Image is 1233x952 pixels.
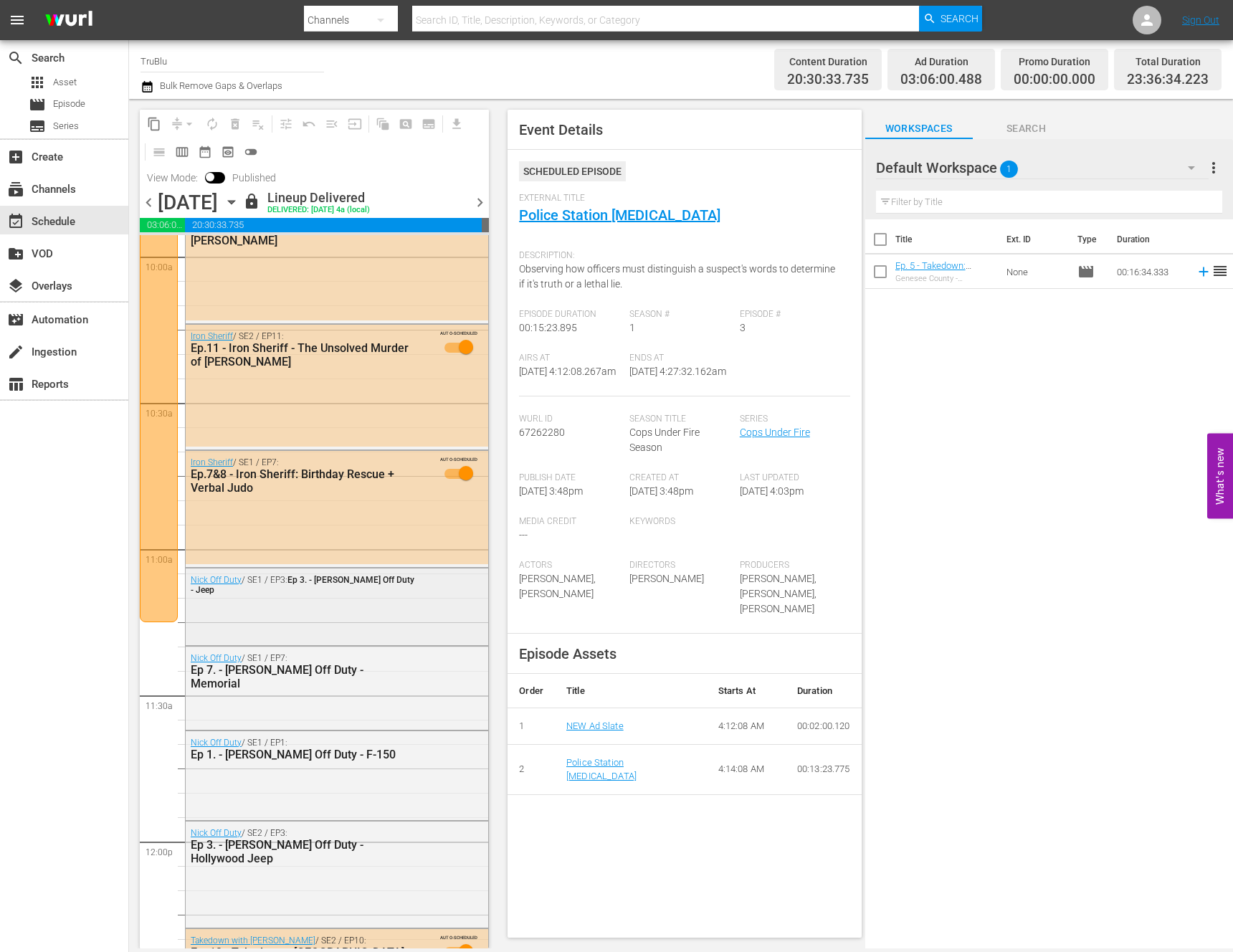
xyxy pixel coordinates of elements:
[740,560,843,571] span: Producers
[7,181,24,198] span: Channels
[998,219,1068,260] th: Ext. ID
[191,575,242,585] a: Nick Off Duty
[7,277,24,295] span: Overlays
[740,485,804,497] span: [DATE] 4:03pm
[440,934,477,941] span: AUTO-SCHEDULED
[7,376,24,393] span: Reports
[175,145,189,159] span: calendar_view_week_outlined
[1205,159,1222,176] span: more_vert
[787,52,869,72] div: Content Duration
[267,206,370,215] div: DELIVERED: [DATE] 4a (local)
[1014,72,1095,88] span: 00:00:00.000
[519,263,835,290] span: Observing how officers must distinguish a suspect's words to determine if it's truth or a lethal ...
[519,193,842,204] span: External Title
[629,560,733,571] span: Directors
[29,74,46,91] span: Asset
[876,148,1209,188] div: Default Workspace
[786,674,862,708] th: Duration
[1196,264,1211,280] svg: Add to Schedule
[158,80,282,91] span: Bulk Remove Gaps & Overlaps
[191,828,415,865] div: / SE2 / EP3:
[34,4,103,37] img: ans4CAIJ8jUAAAAAAAAAAAAAAAAAAAAAAAAgQb4GAAAAAAAAAAAAAAAAAAAAAAAAJMjXAAAAAAAAAAAAAAAAAAAAAAAAgAT5G...
[1014,52,1095,72] div: Promo Duration
[629,366,726,377] span: [DATE] 4:27:32.162am
[629,573,704,584] span: [PERSON_NAME]
[629,427,700,453] span: Cops Under Fire Season
[519,161,626,181] div: Scheduled Episode
[519,414,622,425] span: Wurl Id
[519,250,842,262] span: Description:
[519,516,622,528] span: Media Credit
[9,11,26,29] span: menu
[519,645,616,662] span: Episode Assets
[7,49,24,67] span: Search
[629,322,635,333] span: 1
[1182,14,1219,26] a: Sign Out
[221,145,235,159] span: preview_outlined
[919,6,982,32] button: Search
[243,193,260,210] span: lock
[343,113,366,135] span: Update Metadata from Key Asset
[482,218,489,232] span: 00:23:25.777
[519,322,577,333] span: 00:15:23.895
[1000,154,1018,184] span: 1
[519,309,622,320] span: Episode Duration
[508,674,555,708] th: Order
[900,72,982,88] span: 03:06:00.488
[191,575,414,595] span: Ep 3. - [PERSON_NAME] Off Duty - Jeep
[707,745,786,795] td: 4:14:08 AM
[786,708,862,745] td: 00:02:00.120
[707,674,786,708] th: Starts At
[191,457,415,495] div: / SE1 / EP7:
[1207,434,1233,519] button: Open Feedback Widget
[191,331,233,341] a: Iron Sheriff
[508,708,555,745] td: 1
[519,573,596,599] span: [PERSON_NAME],[PERSON_NAME]
[140,172,205,184] span: View Mode:
[297,113,320,135] span: Revert to Primary Episode
[1127,52,1209,72] div: Total Duration
[191,748,415,761] div: Ep 1. - [PERSON_NAME] Off Duty - F-150
[740,472,843,484] span: Last Updated
[205,172,215,182] span: Toggle to switch from Published to Draft view.
[519,353,622,364] span: Airs At
[191,653,242,663] a: Nick Off Duty
[267,190,370,206] div: Lineup Delivered
[29,96,46,113] span: Episode
[247,113,270,135] span: Clear Lineup
[740,309,843,320] span: Episode #
[29,118,46,135] span: Series
[7,148,24,166] span: Create
[366,110,394,138] span: Refresh All Search Blocks
[519,560,622,571] span: Actors
[787,72,869,88] span: 20:30:33.735
[1205,151,1222,185] button: more_vert
[191,738,242,748] a: Nick Off Duty
[519,427,565,438] span: 67262280
[191,331,415,368] div: / SE2 / EP11:
[185,218,482,232] span: 20:30:33.735
[320,113,343,135] span: Fill episodes with ad slates
[519,485,583,497] span: [DATE] 3:48pm
[140,194,158,211] span: chevron_left
[519,121,603,138] span: Event Details
[53,119,79,133] span: Series
[973,120,1080,138] span: Search
[519,529,528,541] span: ---
[244,145,258,159] span: toggle_off
[519,206,720,224] a: Police Station [MEDICAL_DATA]
[194,141,216,163] span: Month Calendar View
[191,838,415,865] div: Ep 3. - [PERSON_NAME] Off Duty - Hollywood Jeep
[471,194,489,211] span: chevron_right
[191,828,242,838] a: Nick Off Duty
[7,343,24,361] span: Ingestion
[865,120,973,138] span: Workspaces
[1111,254,1190,289] td: 00:16:34.333
[895,274,995,283] div: Genesee County - [PERSON_NAME]
[191,663,415,690] div: Ep 7. - [PERSON_NAME] Off Duty - Memorial
[147,117,161,131] span: content_copy
[629,414,733,425] span: Season Title
[440,110,468,138] span: Download as CSV
[786,745,862,795] td: 00:13:23.775
[166,113,201,135] span: Remove Gaps & Overlaps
